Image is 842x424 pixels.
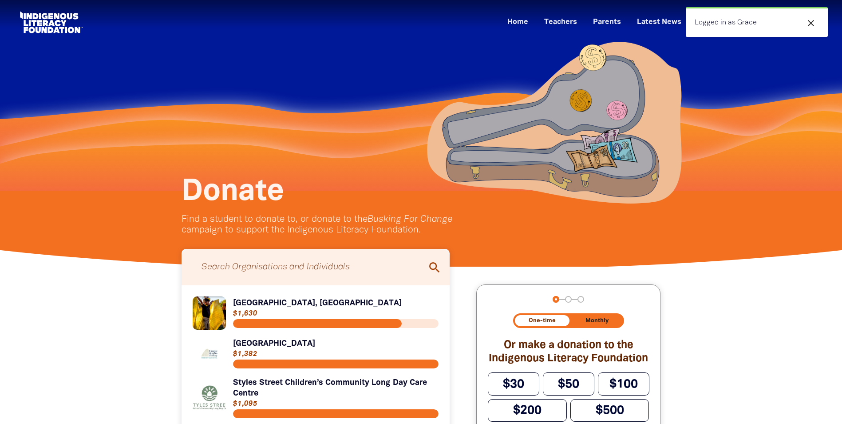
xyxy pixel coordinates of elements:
button: close [803,17,819,29]
button: One-time [515,315,570,326]
a: Home [502,15,534,30]
p: Find a student to donate to, or donate to the campaign to support the Indigenous Literacy Foundat... [182,214,492,236]
a: Teachers [539,15,582,30]
button: Navigate to step 1 of 3 to enter your donation amount [553,296,559,303]
span: $100 [609,379,638,390]
span: $200 [513,405,542,416]
span: One-time [529,318,556,324]
span: $50 [558,379,579,390]
span: Monthly [585,318,609,324]
h2: Or make a donation to the Indigenous Literacy Foundation [488,339,649,365]
span: Donate [182,178,284,206]
div: Logged in as Grace [686,7,828,37]
div: Donation frequency [513,313,624,328]
button: Monthly [571,315,622,326]
button: Navigate to step 2 of 3 to enter your details [565,296,572,303]
button: $200 [488,399,567,422]
i: close [806,18,816,28]
i: search [427,260,442,275]
button: $50 [543,372,594,395]
span: $30 [503,379,524,390]
a: Latest News [632,15,687,30]
button: $100 [598,372,649,395]
span: $500 [596,405,624,416]
a: Parents [588,15,626,30]
button: $30 [488,372,539,395]
button: $500 [570,399,649,422]
em: Busking For Change [368,215,452,224]
button: Navigate to step 3 of 3 to enter your payment details [577,296,584,303]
